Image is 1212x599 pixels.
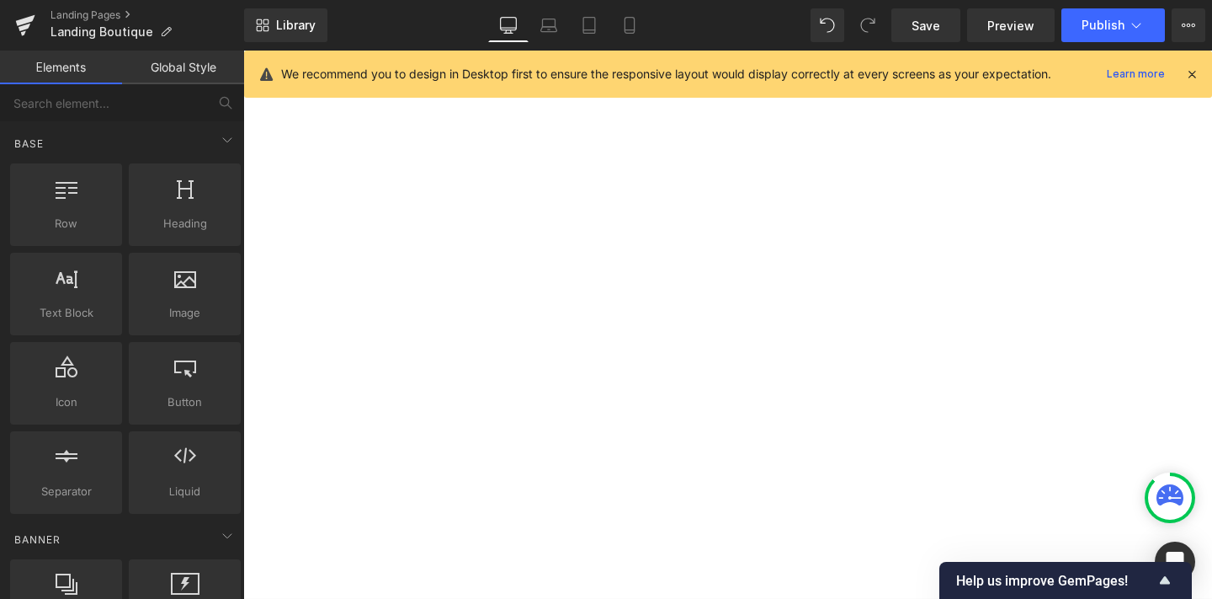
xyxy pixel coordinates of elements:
[50,25,153,39] span: Landing Boutique
[134,393,236,411] span: Button
[1061,8,1165,42] button: Publish
[956,573,1155,589] span: Help us improve GemPages!
[134,304,236,322] span: Image
[488,8,529,42] a: Desktop
[15,215,117,233] span: Row
[609,8,650,42] a: Mobile
[1100,64,1172,84] a: Learn more
[15,483,117,500] span: Separator
[912,17,940,35] span: Save
[1082,19,1124,32] span: Publish
[13,136,45,152] span: Base
[15,304,117,322] span: Text Block
[244,8,327,42] a: New Library
[122,51,244,84] a: Global Style
[134,483,236,500] span: Liquid
[529,8,569,42] a: Laptop
[851,8,885,42] button: Redo
[13,532,62,548] span: Banner
[15,393,117,411] span: Icon
[134,215,236,233] span: Heading
[967,8,1055,42] a: Preview
[987,17,1034,35] span: Preview
[50,8,244,22] a: Landing Pages
[569,8,609,42] a: Tablet
[956,570,1175,591] button: Show survey - Help us improve GemPages!
[811,8,844,42] button: Undo
[276,18,316,33] span: Library
[1155,542,1195,582] div: Open Intercom Messenger
[281,65,1051,83] p: We recommend you to design in Desktop first to ensure the responsive layout would display correct...
[1172,8,1205,42] button: More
